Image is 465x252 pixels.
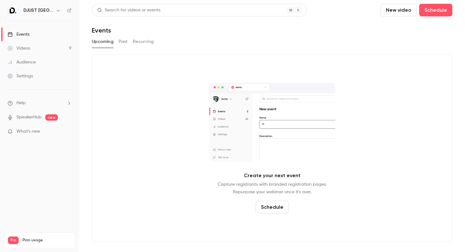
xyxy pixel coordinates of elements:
span: new [45,114,58,121]
button: New video [381,4,417,16]
button: Schedule [256,201,289,213]
li: help-dropdown-opener [8,100,71,106]
a: SpeakerHub [16,114,41,121]
button: Upcoming [92,37,114,47]
span: What's new [16,128,40,135]
div: Settings [8,73,33,79]
p: Capture registrants with branded registration pages. Repurpose your webinar once it's over. [218,181,327,196]
p: Create your next event [244,172,301,179]
h6: DJUST [GEOGRAPHIC_DATA] [23,7,53,14]
img: DJUST France [8,5,18,15]
span: Pro [8,237,19,244]
span: Plan usage [22,238,71,243]
div: Audience [8,59,36,65]
button: Schedule [419,4,452,16]
span: Help [16,100,26,106]
h1: Events [92,27,111,34]
div: Search for videos or events [97,7,160,14]
button: Past [119,37,128,47]
iframe: Noticeable Trigger [64,129,71,135]
div: Videos [8,45,30,51]
div: Events [8,31,29,38]
button: Recurring [133,37,154,47]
